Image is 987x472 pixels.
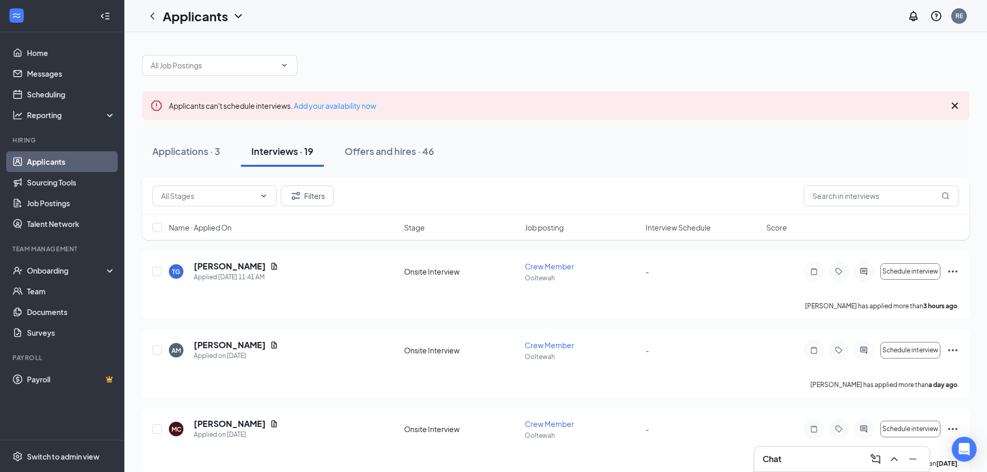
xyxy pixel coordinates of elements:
[12,245,113,253] div: Team Management
[930,10,942,22] svg: QuestionInfo
[955,11,963,20] div: RE
[525,352,639,361] p: Ooltewah
[27,151,116,172] a: Applicants
[525,222,564,233] span: Job posting
[27,213,116,234] a: Talent Network
[808,267,820,276] svg: Note
[525,262,574,271] span: Crew Member
[882,425,938,433] span: Schedule interview
[12,136,113,145] div: Hiring
[194,351,278,361] div: Applied on [DATE]
[163,7,228,25] h1: Applicants
[12,451,23,462] svg: Settings
[12,110,23,120] svg: Analysis
[161,190,255,202] input: All Stages
[833,267,845,276] svg: Tag
[810,380,959,389] p: [PERSON_NAME] has applied more than .
[805,302,959,310] p: [PERSON_NAME] has applied more than .
[857,425,870,433] svg: ActiveChat
[907,10,920,22] svg: Notifications
[194,418,266,430] h5: [PERSON_NAME]
[923,302,957,310] b: 3 hours ago
[880,342,940,359] button: Schedule interview
[27,63,116,84] a: Messages
[928,381,957,389] b: a day ago
[869,453,882,465] svg: ComposeMessage
[194,261,266,272] h5: [PERSON_NAME]
[27,110,116,120] div: Reporting
[260,192,268,200] svg: ChevronDown
[404,345,519,355] div: Onsite Interview
[171,425,181,434] div: MC
[345,145,434,158] div: Offers and hires · 46
[27,265,107,276] div: Onboarding
[404,424,519,434] div: Onsite Interview
[27,193,116,213] a: Job Postings
[833,346,845,354] svg: Tag
[808,346,820,354] svg: Note
[882,268,938,275] span: Schedule interview
[281,185,334,206] button: Filter Filters
[27,302,116,322] a: Documents
[194,339,266,351] h5: [PERSON_NAME]
[525,274,639,282] p: Ooltewah
[12,353,113,362] div: Payroll
[808,425,820,433] svg: Note
[151,60,276,71] input: All Job Postings
[646,424,649,434] span: -
[646,222,711,233] span: Interview Schedule
[270,262,278,270] svg: Document
[936,460,957,467] b: [DATE]
[886,451,903,467] button: ChevronUp
[404,222,425,233] span: Stage
[27,42,116,63] a: Home
[646,267,649,276] span: -
[880,421,940,437] button: Schedule interview
[27,172,116,193] a: Sourcing Tools
[766,222,787,233] span: Score
[857,267,870,276] svg: ActiveChat
[27,84,116,105] a: Scheduling
[171,346,181,355] div: AM
[525,419,574,428] span: Crew Member
[169,101,376,110] span: Applicants can't schedule interviews.
[867,451,884,467] button: ComposeMessage
[941,192,950,200] svg: MagnifyingGlass
[152,145,220,158] div: Applications · 3
[146,10,159,22] svg: ChevronLeft
[27,369,116,390] a: PayrollCrown
[270,341,278,349] svg: Document
[27,322,116,343] a: Surveys
[232,10,245,22] svg: ChevronDown
[804,185,959,206] input: Search in interviews
[169,222,232,233] span: Name · Applied On
[100,11,110,21] svg: Collapse
[763,453,781,465] h3: Chat
[251,145,313,158] div: Interviews · 19
[947,344,959,356] svg: Ellipses
[907,453,919,465] svg: Minimize
[11,10,22,21] svg: WorkstreamLogo
[880,263,940,280] button: Schedule interview
[290,190,302,202] svg: Filter
[280,61,289,69] svg: ChevronDown
[404,266,519,277] div: Onsite Interview
[194,430,278,440] div: Applied on [DATE]
[525,340,574,350] span: Crew Member
[947,423,959,435] svg: Ellipses
[12,265,23,276] svg: UserCheck
[294,101,376,110] a: Add your availability now
[949,99,961,112] svg: Cross
[646,346,649,355] span: -
[525,431,639,440] p: Ooltewah
[150,99,163,112] svg: Error
[882,347,938,354] span: Schedule interview
[194,272,278,282] div: Applied [DATE] 11:41 AM
[27,281,116,302] a: Team
[952,437,977,462] div: Open Intercom Messenger
[833,425,845,433] svg: Tag
[888,453,900,465] svg: ChevronUp
[857,346,870,354] svg: ActiveChat
[27,451,99,462] div: Switch to admin view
